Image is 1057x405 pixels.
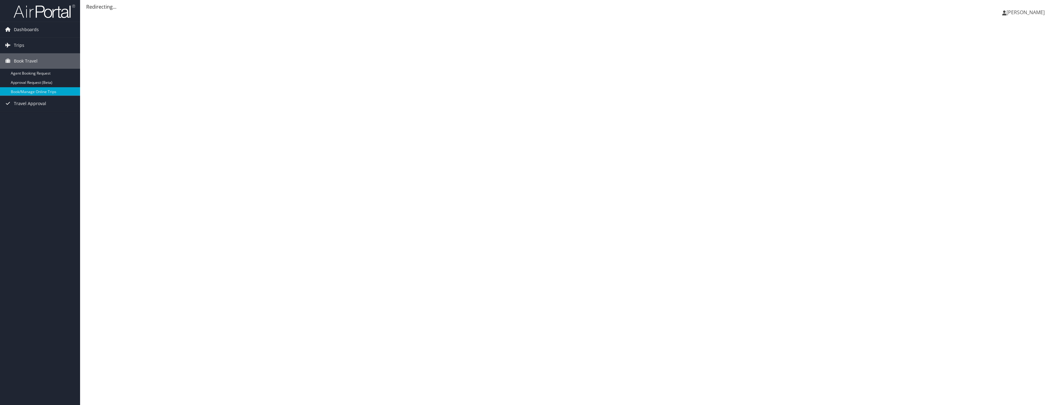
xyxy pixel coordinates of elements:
span: [PERSON_NAME] [1006,9,1045,16]
span: Travel Approval [14,96,46,111]
span: Book Travel [14,53,38,69]
div: Redirecting... [86,3,1051,10]
img: airportal-logo.png [14,4,75,18]
a: [PERSON_NAME] [1002,3,1051,22]
span: Trips [14,38,24,53]
span: Dashboards [14,22,39,37]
